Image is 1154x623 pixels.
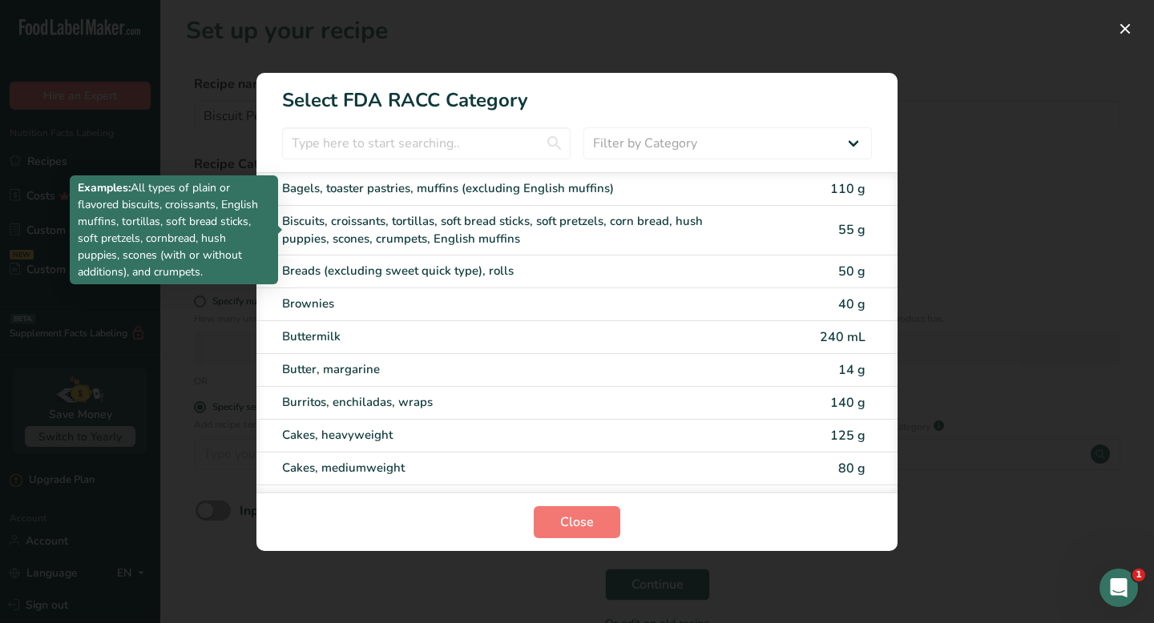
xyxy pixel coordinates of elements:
[282,492,737,510] div: Cakes, lightweight (angel food, chiffon, or sponge cake without icing or filling)
[838,295,865,313] span: 40 g
[78,179,270,280] p: All types of plain or flavored biscuits, croissants, English muffins, tortillas, soft bread stick...
[282,212,737,248] div: Biscuits, croissants, tortillas, soft bread sticks, soft pretzels, corn bread, hush puppies, scon...
[282,127,571,159] input: Type here to start searching..
[282,328,737,346] div: Buttermilk
[1132,569,1145,581] span: 1
[282,459,737,477] div: Cakes, mediumweight
[560,512,594,532] span: Close
[282,262,737,280] div: Breads (excluding sweet quick type), rolls
[256,73,898,115] h1: Select FDA RACC Category
[838,361,865,379] span: 14 g
[534,506,620,538] button: Close
[830,427,865,444] span: 125 g
[1100,569,1138,607] iframe: Intercom live chat
[830,394,865,412] span: 140 g
[282,179,737,198] div: Bagels, toaster pastries, muffins (excluding English muffins)
[282,393,737,412] div: Burritos, enchiladas, wraps
[838,263,865,280] span: 50 g
[78,180,131,195] b: Examples:
[820,328,865,346] span: 240 mL
[282,295,737,313] div: Brownies
[830,180,865,198] span: 110 g
[838,460,865,477] span: 80 g
[838,221,865,239] span: 55 g
[282,426,737,444] div: Cakes, heavyweight
[282,360,737,379] div: Butter, margarine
